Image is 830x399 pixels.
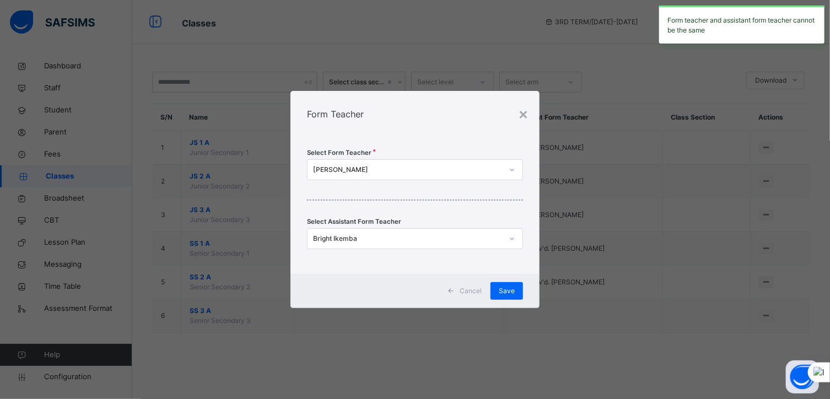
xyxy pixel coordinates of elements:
button: Open asap [786,360,819,393]
div: [PERSON_NAME] [313,165,503,175]
span: Cancel [460,286,482,296]
span: Save [499,286,515,296]
span: Form Teacher [307,109,364,120]
div: × [518,102,529,125]
div: Form teacher and assistant form teacher cannot be the same [659,6,824,44]
span: Select Assistant Form Teacher [307,217,401,227]
div: Bright Ikemba [313,234,503,244]
span: Select Form Teacher [307,148,371,158]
